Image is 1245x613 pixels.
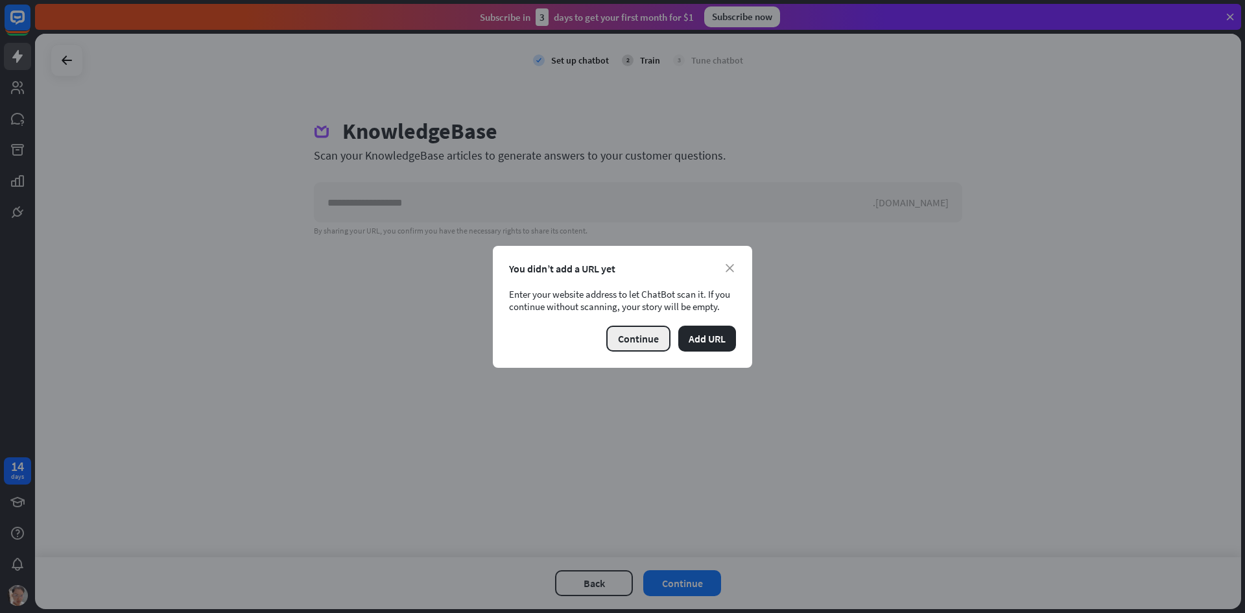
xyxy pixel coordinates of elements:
[509,262,736,275] div: You didn’t add a URL yet
[606,326,670,352] button: Continue
[10,5,49,44] button: Open LiveChat chat widget
[509,288,736,313] div: Enter your website address to let ChatBot scan it. If you continue without scanning, your story w...
[726,264,734,272] i: close
[678,326,736,352] button: Add URL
